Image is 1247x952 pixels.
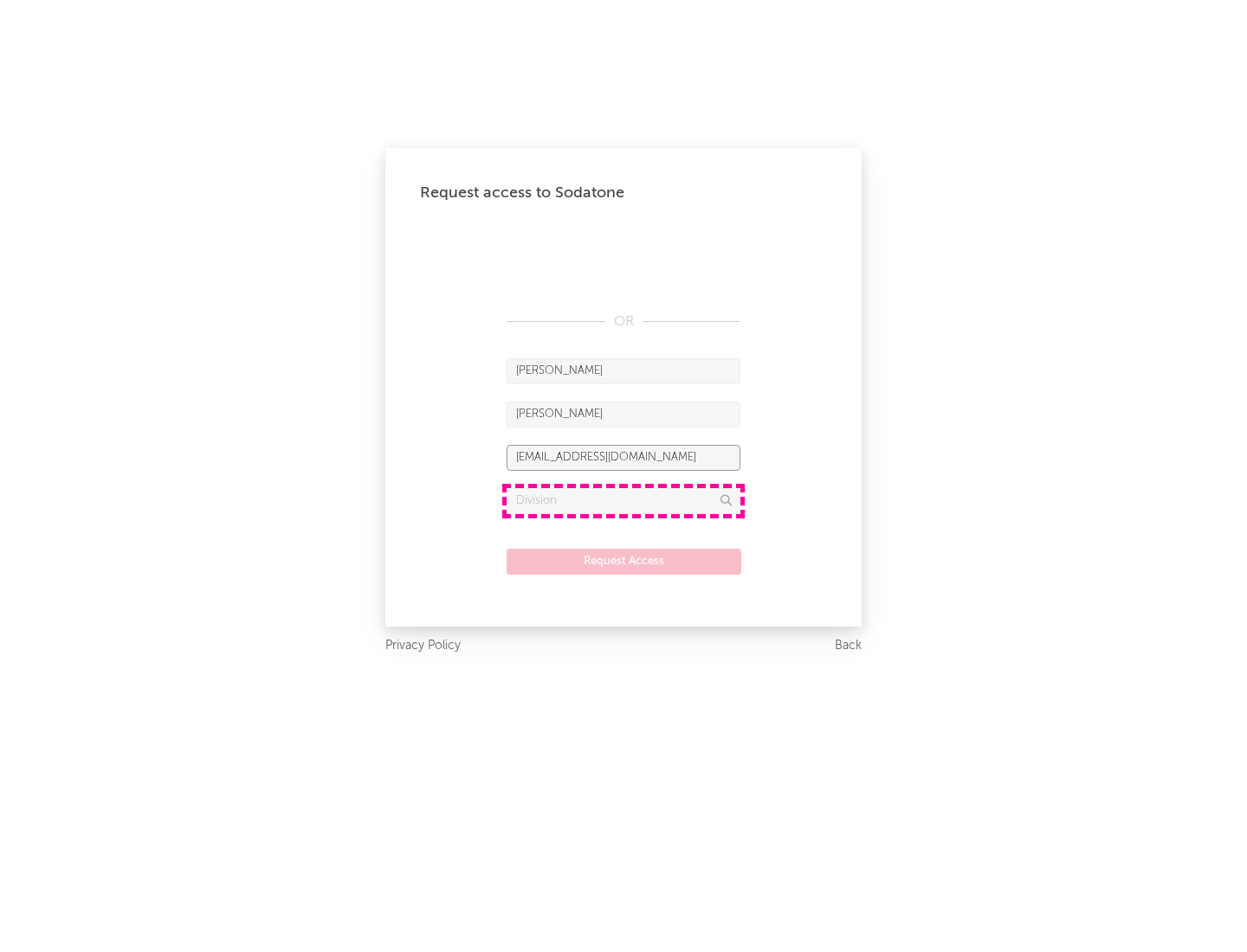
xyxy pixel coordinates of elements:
[507,312,740,332] div: OR
[507,549,741,575] button: Request Access
[420,183,827,203] div: Request access to Sodatone
[507,445,740,471] input: Email
[507,358,740,384] input: First Name
[385,635,461,657] a: Privacy Policy
[507,488,740,514] input: Division
[507,402,740,428] input: Last Name
[835,635,862,657] a: Back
